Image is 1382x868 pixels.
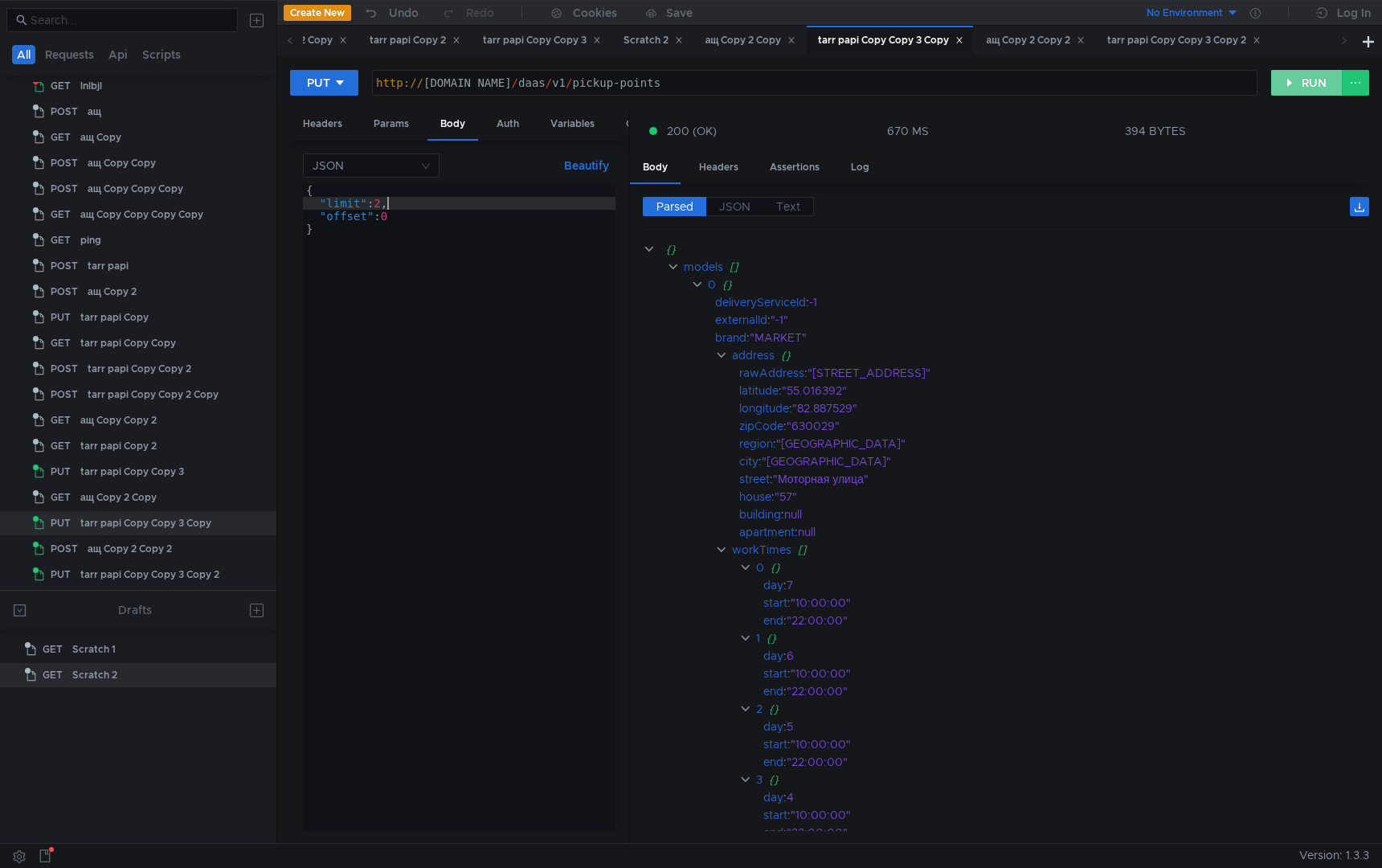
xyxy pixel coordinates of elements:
[430,1,505,25] button: Redo
[715,293,1369,311] div: :
[88,280,137,304] div: ащ Copy 2
[80,485,157,510] div: ащ Copy 2 Copy
[51,460,71,484] span: PUT
[763,824,1369,841] div: :
[739,452,758,470] div: city
[887,124,929,138] div: 670 MS
[782,382,1347,399] div: "55.016392"
[771,311,1348,329] div: "-1"
[389,3,419,23] div: Undo
[31,11,228,29] input: Search...
[756,700,763,718] div: 2
[776,435,1347,452] div: "[GEOGRAPHIC_DATA]"
[739,435,1369,452] div: :
[769,700,1347,718] div: {}
[763,647,783,665] div: day
[739,506,1369,523] div: :
[787,682,1347,700] div: "22:00:00"
[715,293,806,311] div: deliveryServiceId
[80,511,211,535] div: tarr papi Copy Copy 3 Copy
[739,399,789,417] div: longitude
[763,788,783,806] div: day
[51,151,78,175] span: POST
[80,74,102,98] div: lnlbjl
[538,109,607,139] div: Variables
[51,125,71,149] span: GET
[137,45,186,64] button: Scripts
[763,753,1369,771] div: :
[708,276,716,293] div: 0
[88,383,219,407] div: tarr papi Copy Copy 2 Copy
[792,399,1348,417] div: "82.887529"
[756,559,764,576] div: 0
[80,563,219,587] div: tarr papi Copy Copy 3 Copy 2
[72,637,116,661] div: Scratch 1
[80,203,203,227] div: ащ Copy Copy Copy Copy
[763,576,1369,594] div: :
[88,151,156,175] div: ащ Copy Copy
[104,45,133,64] button: Api
[88,357,191,381] div: tarr papi Copy Copy 2
[739,364,1369,382] div: :
[80,460,184,484] div: tarr papi Copy Copy 3
[739,417,783,435] div: zipCode
[1107,32,1261,49] div: tarr papi Copy Copy 3 Copy 2
[558,156,615,175] button: Beautify
[986,32,1085,49] div: ащ Copy 2 Copy 2
[51,177,78,201] span: POST
[88,254,129,278] div: tarr papi
[776,199,800,214] span: Text
[756,629,760,647] div: 1
[290,70,358,96] button: PUT
[838,153,882,182] div: Log
[51,254,78,278] span: POST
[667,122,717,140] span: 200 (OK)
[775,488,1347,506] div: "57"
[808,364,1348,382] div: "[STREET_ADDRESS]"
[705,32,796,49] div: ащ Copy 2 Copy
[739,488,1369,506] div: :
[763,665,1369,682] div: :
[51,280,78,304] span: POST
[51,408,71,432] span: GET
[771,559,1347,576] div: {}
[715,311,1369,329] div: :
[739,523,795,541] div: apartment
[739,523,1369,541] div: :
[791,594,1347,612] div: "10:00:00"
[80,125,121,149] div: ащ Copy
[757,153,832,182] div: Assertions
[784,506,1347,523] div: null
[80,228,101,252] div: ping
[484,109,532,139] div: Auth
[739,452,1369,470] div: :
[715,329,746,346] div: brand
[763,806,1369,824] div: :
[773,470,1347,488] div: "Моторная улица"
[739,382,1369,399] div: :
[51,485,71,510] span: GET
[719,199,750,214] span: JSON
[787,417,1347,435] div: "630029"
[739,364,804,382] div: rawAddress
[739,399,1369,417] div: :
[666,240,1347,258] div: {}
[715,329,1369,346] div: :
[722,276,1347,293] div: {}
[466,3,494,23] div: Redo
[763,647,1369,665] div: :
[763,718,783,735] div: day
[51,74,71,98] span: GET
[818,32,963,49] div: tarr papi Copy Copy 3 Copy
[51,511,71,535] span: PUT
[763,594,1369,612] div: :
[730,258,1347,276] div: []
[51,228,71,252] span: GET
[763,788,1369,806] div: :
[732,541,791,559] div: workTimes
[809,293,1349,311] div: -1
[763,576,783,594] div: day
[51,434,71,458] span: GET
[370,32,460,49] div: tarr papi Copy 2
[763,682,1369,700] div: :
